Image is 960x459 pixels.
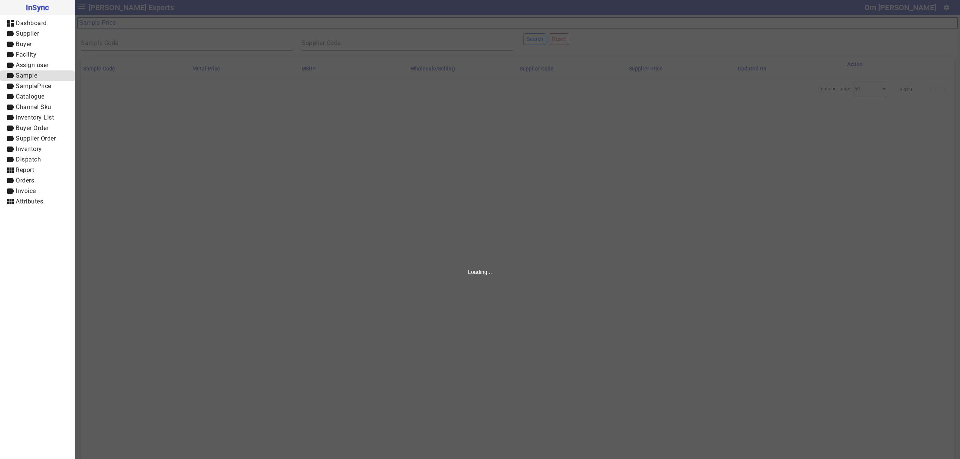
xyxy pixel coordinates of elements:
[16,51,36,58] span: Facility
[6,155,15,164] mat-icon: label
[16,30,39,37] span: Supplier
[16,40,32,48] span: Buyer
[6,197,15,206] mat-icon: view_module
[16,135,56,142] span: Supplier Order
[6,166,15,175] mat-icon: view_module
[6,50,15,59] mat-icon: label
[16,198,43,205] span: Attributes
[16,93,45,100] span: Catalogue
[6,61,15,70] mat-icon: label
[16,19,47,27] span: Dashboard
[6,134,15,143] mat-icon: label
[16,187,36,194] span: Invoice
[16,61,49,69] span: Assign user
[6,82,15,91] mat-icon: label
[16,114,54,121] span: Inventory List
[6,103,15,112] mat-icon: label
[16,156,41,163] span: Dispatch
[6,29,15,38] mat-icon: label
[16,166,34,173] span: Report
[16,103,51,111] span: Channel Sku
[6,187,15,196] mat-icon: label
[16,177,34,184] span: Orders
[6,92,15,101] mat-icon: label
[16,82,51,90] span: SamplePrice
[16,124,49,132] span: Buyer Order
[6,176,15,185] mat-icon: label
[468,268,492,276] p: Loading...
[16,72,37,79] span: Sample
[6,1,69,13] span: InSync
[16,145,42,153] span: Inventory
[6,124,15,133] mat-icon: label
[6,19,15,28] mat-icon: dashboard
[6,40,15,49] mat-icon: label
[6,71,15,80] mat-icon: label
[6,145,15,154] mat-icon: label
[6,113,15,122] mat-icon: label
